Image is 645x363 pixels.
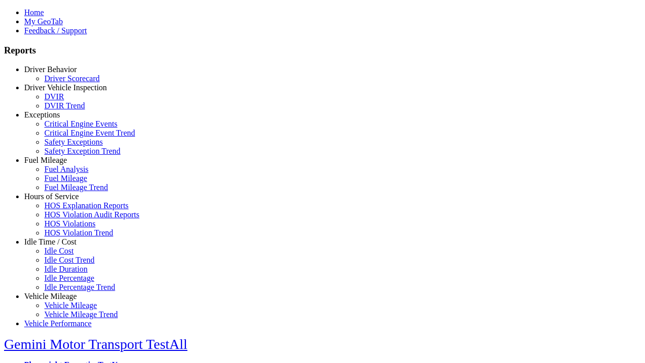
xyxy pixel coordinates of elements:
[44,201,128,210] a: HOS Explanation Reports
[4,336,187,352] a: Gemini Motor Transport TestAll
[24,156,67,164] a: Fuel Mileage
[44,74,100,83] a: Driver Scorecard
[24,83,107,92] a: Driver Vehicle Inspection
[44,247,74,255] a: Idle Cost
[24,65,77,74] a: Driver Behavior
[44,265,88,273] a: Idle Duration
[44,101,85,110] a: DVIR Trend
[44,256,95,264] a: Idle Cost Trend
[44,228,113,237] a: HOS Violation Trend
[44,274,94,282] a: Idle Percentage
[44,129,135,137] a: Critical Engine Event Trend
[44,174,87,183] a: Fuel Mileage
[24,26,87,35] a: Feedback / Support
[24,8,44,17] a: Home
[24,292,77,300] a: Vehicle Mileage
[44,147,120,155] a: Safety Exception Trend
[44,138,103,146] a: Safety Exceptions
[44,219,95,228] a: HOS Violations
[44,301,97,310] a: Vehicle Mileage
[44,92,64,101] a: DVIR
[44,183,108,192] a: Fuel Mileage Trend
[44,310,118,319] a: Vehicle Mileage Trend
[44,119,117,128] a: Critical Engine Events
[24,17,63,26] a: My GeoTab
[24,192,79,201] a: Hours of Service
[24,237,77,246] a: Idle Time / Cost
[24,319,92,328] a: Vehicle Performance
[44,210,140,219] a: HOS Violation Audit Reports
[4,45,641,56] h3: Reports
[44,283,115,291] a: Idle Percentage Trend
[24,110,60,119] a: Exceptions
[44,165,89,173] a: Fuel Analysis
